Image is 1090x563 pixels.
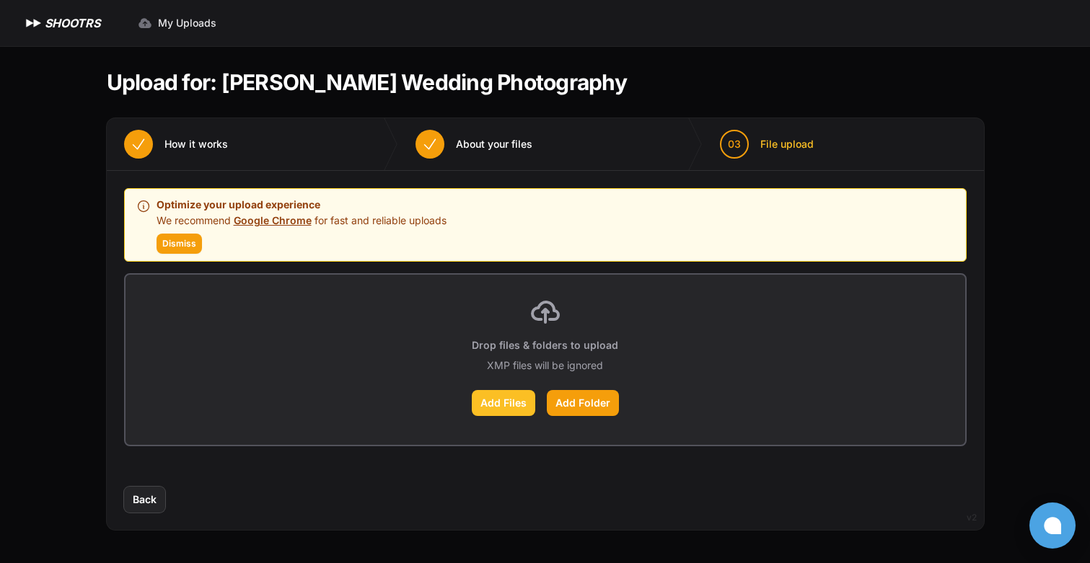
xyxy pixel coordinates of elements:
[234,214,312,226] a: Google Chrome
[157,234,202,254] button: Dismiss
[23,14,45,32] img: SHOOTRS
[472,390,535,416] label: Add Files
[487,358,603,373] p: XMP files will be ignored
[107,118,245,170] button: How it works
[133,492,157,507] span: Back
[129,10,225,36] a: My Uploads
[45,14,100,32] h1: SHOOTRS
[472,338,618,353] p: Drop files & folders to upload
[760,137,814,151] span: File upload
[547,390,619,416] label: Add Folder
[398,118,550,170] button: About your files
[157,196,447,213] p: Optimize your upload experience
[23,14,100,32] a: SHOOTRS SHOOTRS
[158,16,216,30] span: My Uploads
[728,137,741,151] span: 03
[124,487,165,513] button: Back
[107,69,627,95] h1: Upload for: [PERSON_NAME] Wedding Photography
[703,118,831,170] button: 03 File upload
[456,137,532,151] span: About your files
[1029,502,1076,549] button: Open chat window
[967,509,977,526] div: v2
[164,137,228,151] span: How it works
[162,238,196,249] span: Dismiss
[157,213,447,228] p: We recommend for fast and reliable uploads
